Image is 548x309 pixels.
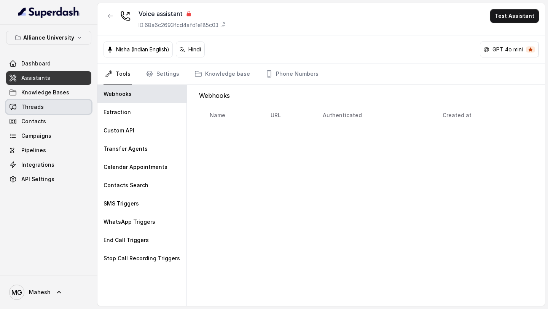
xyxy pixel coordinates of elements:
svg: openai logo [483,46,489,53]
span: Mahesh [29,288,51,296]
th: Created at [436,108,525,123]
a: Integrations [6,158,91,172]
a: Phone Numbers [264,64,320,84]
a: Campaigns [6,129,91,143]
p: Extraction [104,108,131,116]
a: Assistants [6,71,91,85]
p: GPT 4o mini [492,46,523,53]
div: Voice assistant [139,9,226,18]
p: Hindi [188,46,201,53]
a: Mahesh [6,282,91,303]
p: ID: 68a6c2693fcd4afd1e185c03 [139,21,218,29]
text: MG [11,288,22,296]
span: Pipelines [21,147,46,154]
img: light.svg [18,6,80,18]
p: End Call Triggers [104,236,149,244]
a: API Settings [6,172,91,186]
p: Contacts Search [104,182,148,189]
a: Dashboard [6,57,91,70]
a: Contacts [6,115,91,128]
th: URL [264,108,317,123]
span: Integrations [21,161,54,169]
button: Alliance University [6,31,91,45]
a: Pipelines [6,143,91,157]
p: Calendar Appointments [104,163,167,171]
span: Assistants [21,74,50,82]
p: Webhooks [104,90,132,98]
a: Tools [104,64,132,84]
th: Authenticated [317,108,436,123]
p: Nisha (Indian English) [116,46,169,53]
p: Transfer Agents [104,145,148,153]
a: Threads [6,100,91,114]
nav: Tabs [104,64,539,84]
span: Threads [21,103,44,111]
p: Custom API [104,127,134,134]
p: Stop Call Recording Triggers [104,255,180,262]
span: Campaigns [21,132,51,140]
th: Name [207,108,264,123]
span: API Settings [21,175,54,183]
button: Test Assistant [490,9,539,23]
span: Contacts [21,118,46,125]
a: Knowledge Bases [6,86,91,99]
a: Settings [144,64,181,84]
a: Knowledge base [193,64,252,84]
p: Alliance University [23,33,74,42]
p: SMS Triggers [104,200,139,207]
span: Knowledge Bases [21,89,69,96]
p: Webhooks [199,91,230,100]
p: WhatsApp Triggers [104,218,155,226]
span: Dashboard [21,60,51,67]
